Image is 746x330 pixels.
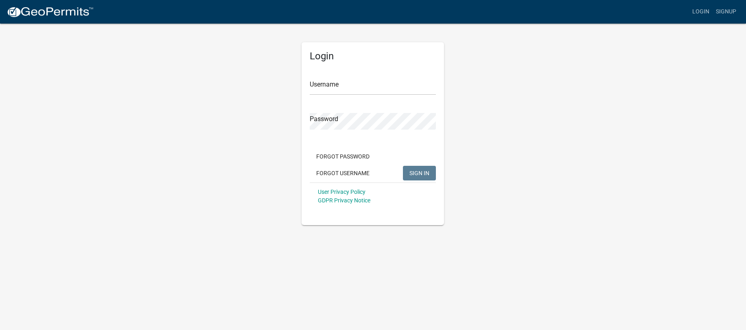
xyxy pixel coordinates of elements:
a: Login [689,4,713,20]
button: Forgot Username [310,166,376,180]
a: User Privacy Policy [318,189,365,195]
a: GDPR Privacy Notice [318,197,370,204]
span: SIGN IN [409,169,429,176]
h5: Login [310,50,436,62]
a: Signup [713,4,739,20]
button: Forgot Password [310,149,376,164]
button: SIGN IN [403,166,436,180]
